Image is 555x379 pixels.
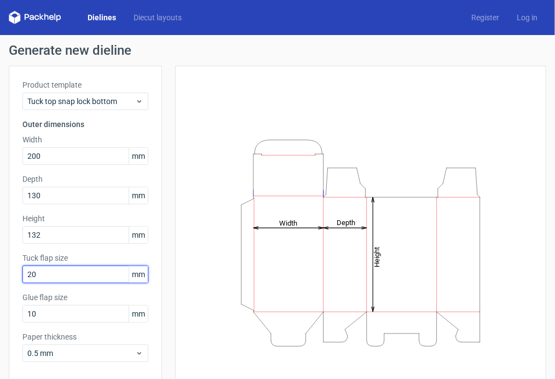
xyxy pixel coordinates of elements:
[337,219,355,227] tspan: Depth
[129,187,148,204] span: mm
[22,252,148,263] label: Tuck flap size
[79,12,125,23] a: Dielines
[22,79,148,90] label: Product template
[508,12,546,23] a: Log in
[129,227,148,243] span: mm
[129,148,148,164] span: mm
[27,348,135,359] span: 0.5 mm
[22,174,148,185] label: Depth
[22,331,148,342] label: Paper thickness
[129,266,148,283] span: mm
[129,306,148,322] span: mm
[125,12,190,23] a: Diecut layouts
[22,119,148,130] h3: Outer dimensions
[22,292,148,303] label: Glue flap size
[373,246,381,267] tspan: Height
[462,12,508,23] a: Register
[9,44,546,57] h1: Generate new dieline
[22,213,148,224] label: Height
[279,219,297,227] tspan: Width
[27,96,135,107] span: Tuck top snap lock bottom
[22,134,148,145] label: Width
